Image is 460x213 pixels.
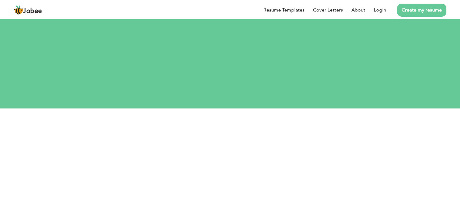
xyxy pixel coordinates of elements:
[313,6,343,14] a: Cover Letters
[14,5,42,15] a: Jobee
[374,6,386,14] a: Login
[351,6,365,14] a: About
[263,6,305,14] a: Resume Templates
[397,4,446,17] a: Create my resume
[14,5,23,15] img: jobee.io
[23,8,42,15] span: Jobee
